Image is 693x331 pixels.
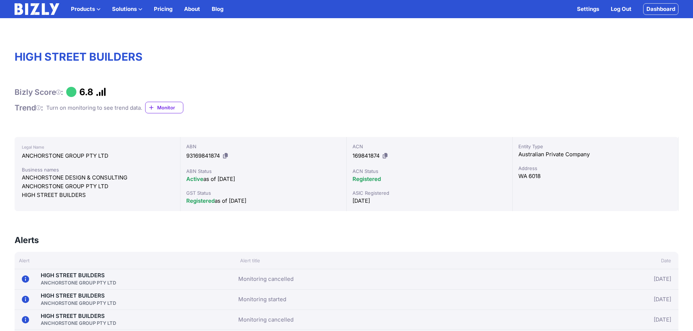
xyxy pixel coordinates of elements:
[518,150,672,159] div: Australian Private Company
[79,86,93,97] h1: 6.8
[212,5,223,13] a: Blog
[353,143,506,150] div: ACN
[41,299,116,307] div: ANCHORSTONE GROUP PTY LTD
[157,104,183,111] span: Monitor
[41,279,116,286] div: ANCHORSTONE GROUP PTY LTD
[236,257,568,264] div: Alert title
[15,50,678,63] h1: HIGH STREET BUILDERS
[186,189,340,197] div: GST Status
[518,165,672,172] div: Address
[353,167,506,175] div: ACN Status
[353,197,506,205] div: [DATE]
[46,104,142,112] div: Turn on monitoring to see trend data.
[186,175,340,183] div: as of [DATE]
[184,5,200,13] a: About
[145,102,183,113] a: Monitor
[568,257,678,264] div: Date
[41,292,116,307] a: HIGH STREET BUILDERSANCHORSTONE GROUP PTY LTD
[15,103,43,113] h1: Trend :
[41,272,116,286] a: HIGH STREET BUILDERSANCHORSTONE GROUP PTY LTD
[22,182,173,191] div: ANCHORSTONE GROUP PTY LTD
[22,152,173,160] div: ANCHORSTONE GROUP PTY LTD
[563,272,672,286] div: [DATE]
[238,315,294,324] a: Monitoring cancelled
[353,189,506,197] div: ASIC Registered
[186,175,203,182] span: Active
[154,5,172,13] a: Pricing
[15,257,236,264] div: Alert
[112,5,142,13] button: Solutions
[643,3,678,15] a: Dashboard
[186,167,340,175] div: ABN Status
[563,313,672,327] div: [DATE]
[186,197,215,204] span: Registered
[41,312,116,327] a: HIGH STREET BUILDERSANCHORSTONE GROUP PTY LTD
[22,173,173,182] div: ANCHORSTONE DESIGN & CONSULTING
[238,275,294,283] a: Monitoring cancelled
[238,295,286,304] a: Monitoring started
[518,172,672,181] div: WA 6018
[22,166,173,173] div: Business names
[15,87,63,97] h1: Bizly Score :
[577,5,599,13] a: Settings
[186,152,220,159] span: 93169841874
[22,143,173,152] div: Legal Name
[71,5,100,13] button: Products
[353,152,380,159] span: 169841874
[186,197,340,205] div: as of [DATE]
[15,234,39,246] h3: Alerts
[186,143,340,150] div: ABN
[353,175,381,182] span: Registered
[22,191,173,199] div: HIGH STREET BUILDERS
[611,5,632,13] a: Log Out
[563,292,672,307] div: [DATE]
[518,143,672,150] div: Entity Type
[41,319,116,327] div: ANCHORSTONE GROUP PTY LTD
